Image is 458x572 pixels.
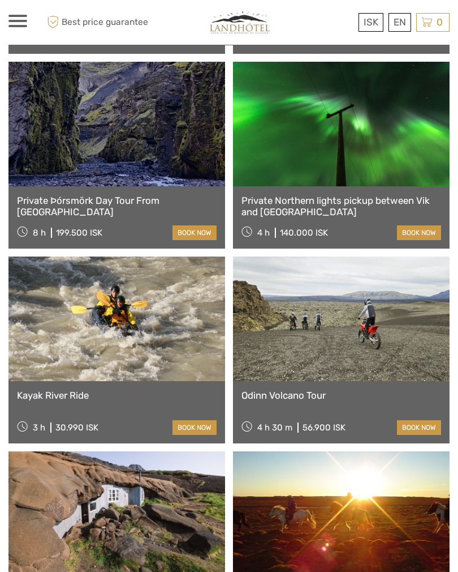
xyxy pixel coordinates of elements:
div: 56.900 ISK [303,422,345,433]
div: 140.000 ISK [280,228,328,238]
span: 3 h [33,422,45,433]
span: 8 h [33,228,46,238]
a: book now [397,420,441,435]
a: Odinn Volcano Tour [241,390,441,401]
a: Private Northern lights pickup between Vik and [GEOGRAPHIC_DATA] [241,195,441,218]
span: ISK [364,16,378,28]
div: 30.990 ISK [55,422,98,433]
a: Kayak River Ride [17,390,217,401]
span: 4 h 30 m [257,422,292,433]
span: 4 h [257,228,270,238]
a: Private Þórsmörk Day Tour From [GEOGRAPHIC_DATA] [17,195,217,218]
span: Best price guarantee [44,13,148,32]
span: 0 [435,16,444,28]
img: 794-4d1e71b2-5dd0-4a39-8cc1-b0db556bc61e_logo_small.jpg [201,8,279,36]
a: book now [172,420,217,435]
a: book now [172,225,217,240]
div: EN [388,13,411,32]
a: book now [397,225,441,240]
div: 199.500 ISK [56,228,102,238]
